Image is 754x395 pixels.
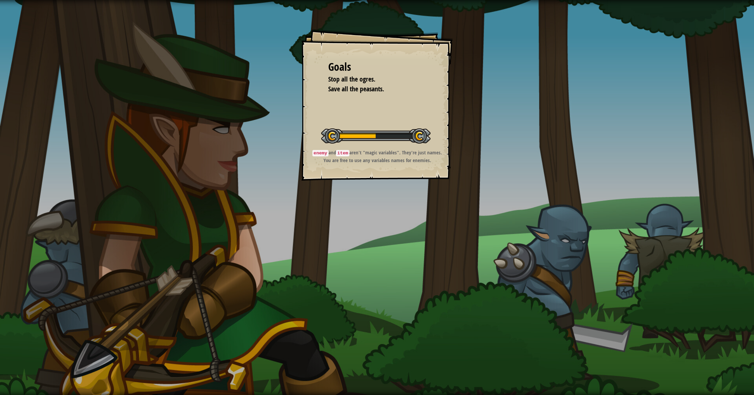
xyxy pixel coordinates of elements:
p: and aren't "magic variables". They're just names. You are free to use any variables names for ene... [310,149,445,164]
div: Goals [328,59,426,75]
code: enemy [312,150,329,156]
li: Stop all the ogres. [320,74,424,84]
code: item [336,150,349,156]
span: Save all the peasants. [328,84,384,93]
li: Save all the peasants. [320,84,424,94]
span: Stop all the ogres. [328,74,375,84]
